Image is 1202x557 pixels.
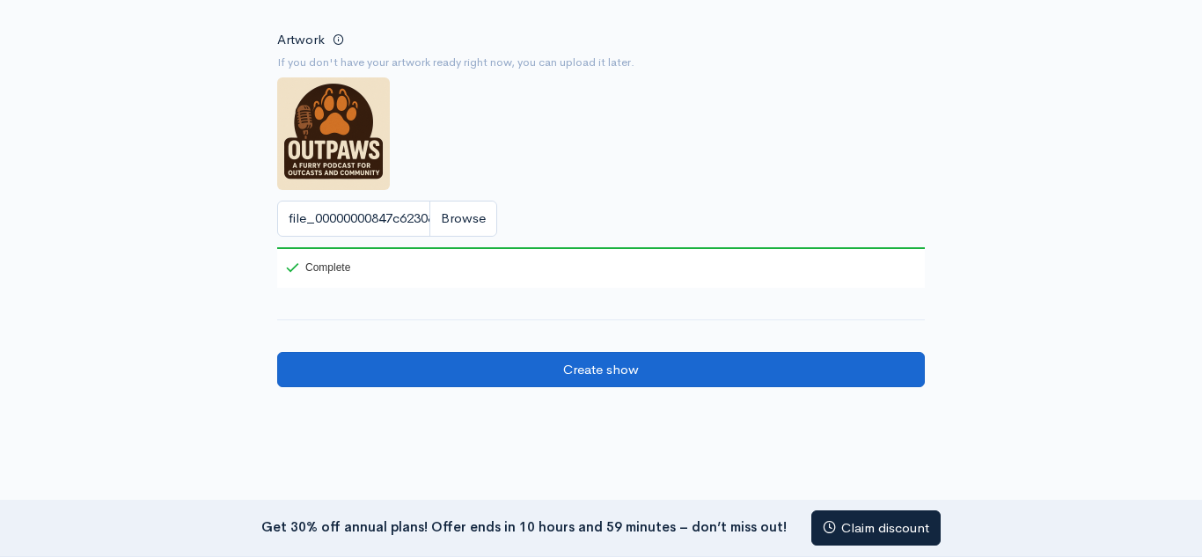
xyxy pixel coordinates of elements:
input: Create show [277,352,925,388]
div: 100% [277,247,925,249]
strong: Get 30% off annual plans! Offer ends in 10 hours and 59 minutes – don’t miss out! [261,517,787,534]
label: Artwork [277,30,325,50]
div: Complete [277,247,354,288]
small: If you don't have your artwork ready right now, you can upload it later. [277,54,925,71]
div: Complete [286,262,350,273]
a: Claim discount [811,510,941,546]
